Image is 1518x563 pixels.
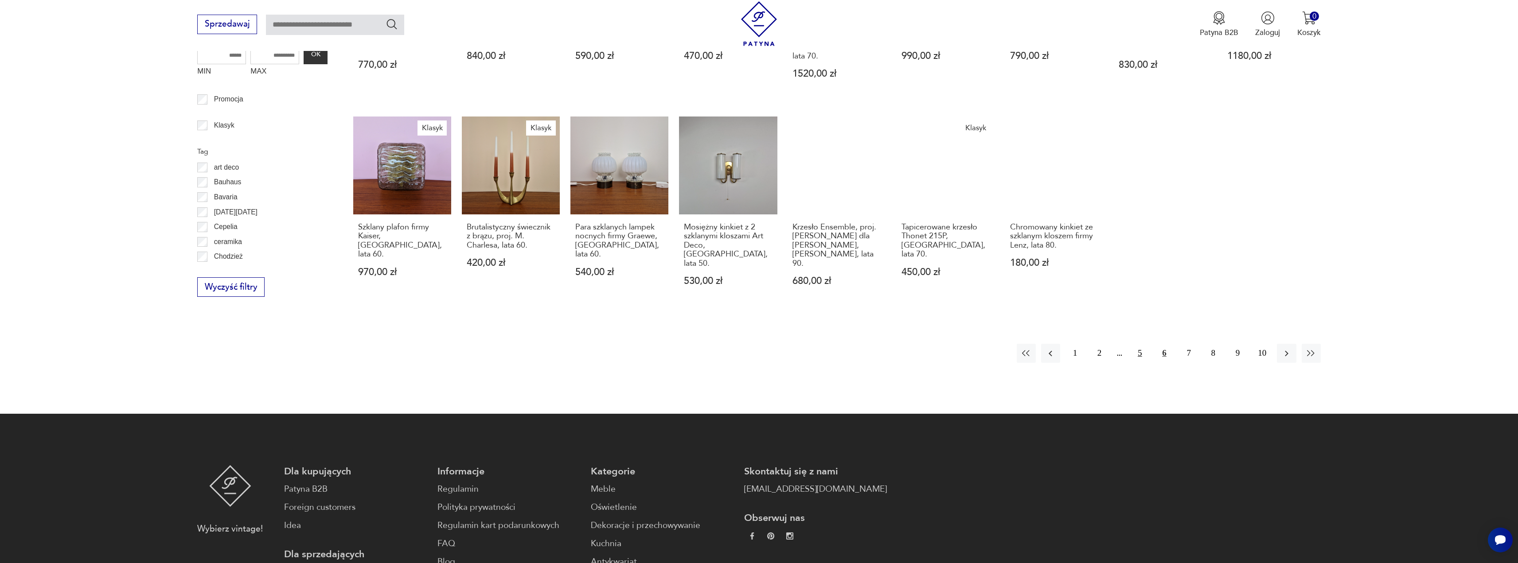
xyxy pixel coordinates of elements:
a: Foreign customers [284,501,427,514]
a: Krzesło Ensemble, proj. A. Homann dla Fritz Hansen, Dania, lata 90.Krzesło Ensemble, proj. [PERSO... [788,116,886,307]
img: 37d27d81a828e637adc9f9cb2e3d3a8a.webp [767,532,774,540]
h3: Krzesło obrotowe Ama Elastic 330P po renowacji, [GEOGRAPHIC_DATA], lata 70. [1119,7,1207,52]
button: 9 [1228,344,1247,363]
h3: Para szklanych lampek nocnych firmy Graewe, [GEOGRAPHIC_DATA], lata 60. [575,223,664,259]
a: Para szklanych lampek nocnych firmy Graewe, Niemcy, lata 60.Para szklanych lampek nocnych firmy G... [570,116,668,307]
button: Sprzedawaj [197,15,257,34]
a: Mosiężny kinkiet z 2 szklanymi kloszami Art Deco, Niemcy, lata 50.Mosiężny kinkiet z 2 szklanymi ... [679,116,777,307]
button: 5 [1130,344,1149,363]
a: KlasykSzklany plafon firmy Kaiser, Niemcy, lata 60.Szklany plafon firmy Kaiser, [GEOGRAPHIC_DATA]... [353,116,451,307]
a: Oświetlenie [591,501,734,514]
a: Ikona medaluPatyna B2B [1200,11,1238,38]
label: MAX [250,64,299,81]
p: Wybierz vintage! [197,523,263,536]
img: Patyna - sklep z meblami i dekoracjami vintage [209,465,251,507]
p: Tag [197,146,328,157]
button: Wyczyść filtry [197,277,265,297]
p: 590,00 zł [575,51,664,61]
p: 420,00 zł [467,258,555,268]
h3: Brutalistyczny świecznik z brązu, proj. M. Charlesa, lata 60. [467,223,555,250]
iframe: Smartsupp widget button [1488,528,1513,552]
p: 680,00 zł [792,276,881,286]
a: Idea [284,519,427,532]
button: 0Koszyk [1297,11,1321,38]
p: Zaloguj [1255,27,1280,38]
label: MIN [197,64,246,81]
button: OK [304,46,328,64]
p: Promocja [214,93,243,105]
a: Dekoracje i przechowywanie [591,519,734,532]
p: 830,00 zł [1119,60,1207,70]
img: Ikonka użytkownika [1261,11,1275,25]
p: Cepelia [214,221,238,233]
a: Polityka prywatności [437,501,580,514]
p: Ćmielów [214,266,241,277]
p: Klasyk [214,120,234,131]
a: Regulamin [437,483,580,496]
p: Skontaktuj się z nami [744,465,887,478]
img: Ikona medalu [1212,11,1226,25]
a: [EMAIL_ADDRESS][DOMAIN_NAME] [744,483,887,496]
h3: Szklany plafon firmy Kaiser, [GEOGRAPHIC_DATA], lata 60. [358,223,447,259]
h3: Stolik kawowy z szufladkami firmy Heldense, [GEOGRAPHIC_DATA], lata 70. [358,7,447,52]
p: Chodzież [214,251,243,262]
a: Regulamin kart podarunkowych [437,519,580,532]
button: 8 [1204,344,1223,363]
img: Patyna - sklep z meblami i dekoracjami vintage [737,1,781,46]
div: 0 [1310,12,1319,21]
p: 790,00 zł [1010,51,1099,61]
a: Meble [591,483,734,496]
p: Dla kupujących [284,465,427,478]
a: KlasykBrutalistyczny świecznik z brązu, proj. M. Charlesa, lata 60.Brutalistyczny świecznik z brą... [462,116,560,307]
p: Patyna B2B [1200,27,1238,38]
p: Obserwuj nas [744,512,887,524]
a: Sprzedawaj [197,21,257,28]
a: Chromowany kinkiet ze szklanym kloszem firmy Lenz, lata 80.Chromowany kinkiet ze szklanym kloszem... [1005,116,1103,307]
h3: Chromowany kinkiet ze szklanym kloszem firmy Lenz, lata 80. [1010,223,1099,250]
p: 1520,00 zł [792,69,881,78]
a: Kuchnia [591,537,734,550]
p: Dla sprzedających [284,548,427,561]
button: 10 [1253,344,1272,363]
a: Patyna B2B [284,483,427,496]
h3: Tapicerowane krzesło Thonet 215P, [GEOGRAPHIC_DATA], lata 70. [901,223,990,259]
p: art deco [214,162,239,173]
p: Bauhaus [214,176,242,188]
button: Szukaj [386,18,398,31]
button: 1 [1065,344,1085,363]
h3: Mosiężny kinkiet z 2 szklanymi kloszami Art Deco, [GEOGRAPHIC_DATA], lata 50. [684,223,773,268]
h3: Krzesło Ensemble, proj. [PERSON_NAME] dla [PERSON_NAME], [PERSON_NAME], lata 90. [792,223,881,268]
a: FAQ [437,537,580,550]
p: ceramika [214,236,242,248]
img: da9060093f698e4c3cedc1453eec5031.webp [749,532,756,540]
button: Zaloguj [1255,11,1280,38]
button: 6 [1155,344,1174,363]
p: Koszyk [1297,27,1321,38]
p: 530,00 zł [684,276,773,286]
button: 2 [1090,344,1109,363]
a: KlasykTapicerowane krzesło Thonet 215P, Niemcy, lata 70.Tapicerowane krzesło Thonet 215P, [GEOGRA... [897,116,995,307]
img: c2fd9cf7f39615d9d6839a72ae8e59e5.webp [786,532,793,540]
h3: Akrylowa lampa sufitowa “małża”, proj. [PERSON_NAME] dla Arredoluce, [GEOGRAPHIC_DATA], lata 70. [792,7,881,61]
p: 770,00 zł [358,60,447,70]
button: Patyna B2B [1200,11,1238,38]
button: 7 [1179,344,1198,363]
p: 1180,00 zł [1227,51,1316,61]
img: Ikona koszyka [1302,11,1316,25]
p: 470,00 zł [684,51,773,61]
p: 450,00 zł [901,268,990,277]
p: Kategorie [591,465,734,478]
p: [DATE][DATE] [214,206,258,218]
p: Informacje [437,465,580,478]
p: 180,00 zł [1010,258,1099,268]
p: 970,00 zł [358,268,447,277]
p: Bavaria [214,191,238,203]
p: 990,00 zł [901,51,990,61]
p: 540,00 zł [575,268,664,277]
p: 840,00 zł [467,51,555,61]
